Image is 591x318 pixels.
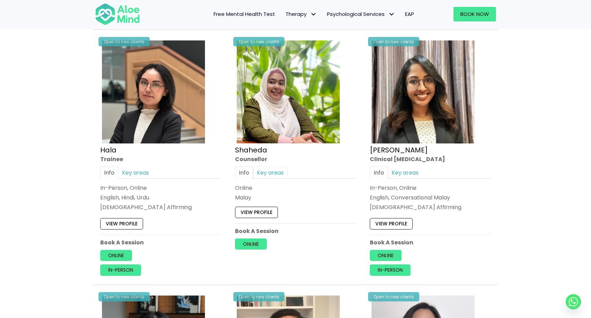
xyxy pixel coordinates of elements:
a: Psychological ServicesPsychological Services: submenu [322,7,400,21]
p: Malay [235,194,356,202]
a: Book Now [453,7,496,21]
a: View profile [100,218,143,230]
a: Info [100,167,118,179]
div: Open to new clients [98,292,150,301]
a: Info [370,167,388,179]
a: Online [235,238,267,250]
div: Trainee [100,155,221,163]
a: Online [100,250,132,261]
div: Counsellor [235,155,356,163]
p: Book A Session [100,238,221,246]
a: In-person [370,265,411,276]
img: croped-Anita_Profile-photo-300×300 [372,40,475,143]
img: Shaheda Counsellor [237,40,340,143]
div: [DEMOGRAPHIC_DATA] Affirming [100,204,221,212]
a: Key areas [253,167,288,179]
a: View profile [235,207,278,218]
a: Hala [100,145,116,155]
img: Hala [102,40,205,143]
div: Open to new clients [368,37,419,46]
a: View profile [370,218,413,230]
div: Clinical [MEDICAL_DATA] [370,155,491,163]
span: Psychological Services: submenu [386,9,396,19]
a: Free Mental Health Test [208,7,280,21]
img: Aloe mind Logo [95,3,140,26]
a: TherapyTherapy: submenu [280,7,322,21]
span: Book Now [460,10,489,18]
div: Open to new clients [98,37,150,46]
div: [DEMOGRAPHIC_DATA] Affirming [370,204,491,212]
a: Online [370,250,402,261]
span: Free Mental Health Test [214,10,275,18]
span: Psychological Services [327,10,395,18]
a: Info [235,167,253,179]
a: Key areas [118,167,153,179]
div: Online [235,184,356,192]
p: English, Hindi, Urdu [100,194,221,202]
a: Key areas [388,167,422,179]
a: EAP [400,7,419,21]
div: Open to new clients [233,37,284,46]
a: In-person [100,265,141,276]
a: Whatsapp [566,294,581,309]
span: Therapy [285,10,317,18]
span: EAP [405,10,414,18]
div: In-Person, Online [100,184,221,192]
p: Book A Session [370,238,491,246]
span: Therapy: submenu [308,9,318,19]
div: Open to new clients [233,292,284,301]
a: Shaheda [235,145,267,155]
div: In-Person, Online [370,184,491,192]
p: Book A Session [235,227,356,235]
a: [PERSON_NAME] [370,145,428,155]
div: Open to new clients [368,292,419,301]
p: English, Conversational Malay [370,194,491,202]
nav: Menu [149,7,419,21]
